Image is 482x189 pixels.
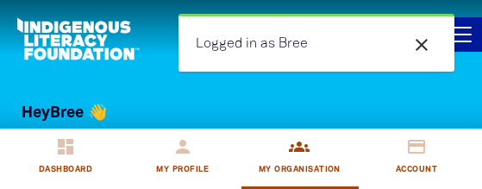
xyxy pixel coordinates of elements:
button: close [406,34,437,56]
span: My Profile [156,160,209,180]
i: dashboard [55,136,76,157]
a: dashboardDashboard [7,129,124,189]
span: My Organisation [259,160,341,180]
i: close [411,35,432,55]
span: Account [396,160,437,180]
span: Hey Bree 👋 [22,106,107,120]
div: Logged in as Bree [178,14,454,72]
i: credit_card [406,136,427,157]
span: Dashboard [39,160,92,180]
i: groups [289,136,310,157]
a: groupsMy Organisation [241,129,359,189]
a: credit_cardAccount [358,129,475,189]
i: person [172,136,193,157]
a: personMy Profile [124,129,241,189]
